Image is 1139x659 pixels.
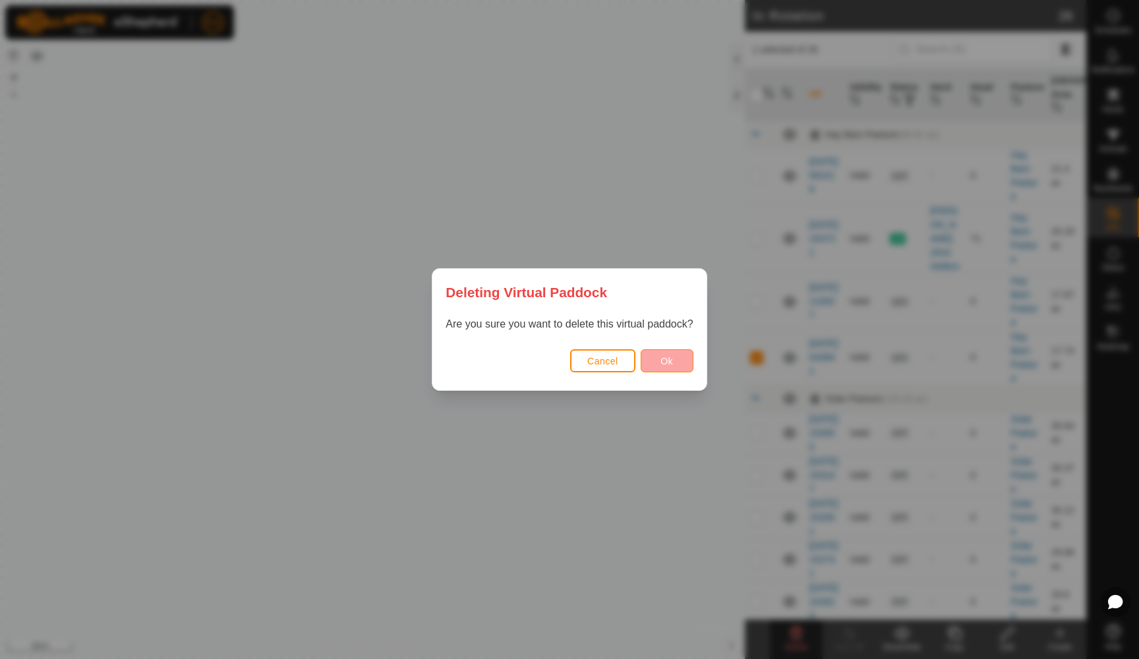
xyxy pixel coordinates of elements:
[446,282,607,302] span: Deleting Virtual Paddock
[446,316,693,332] p: Are you sure you want to delete this virtual paddock?
[641,349,693,372] button: Ok
[660,356,673,366] span: Ok
[587,356,618,366] span: Cancel
[570,349,635,372] button: Cancel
